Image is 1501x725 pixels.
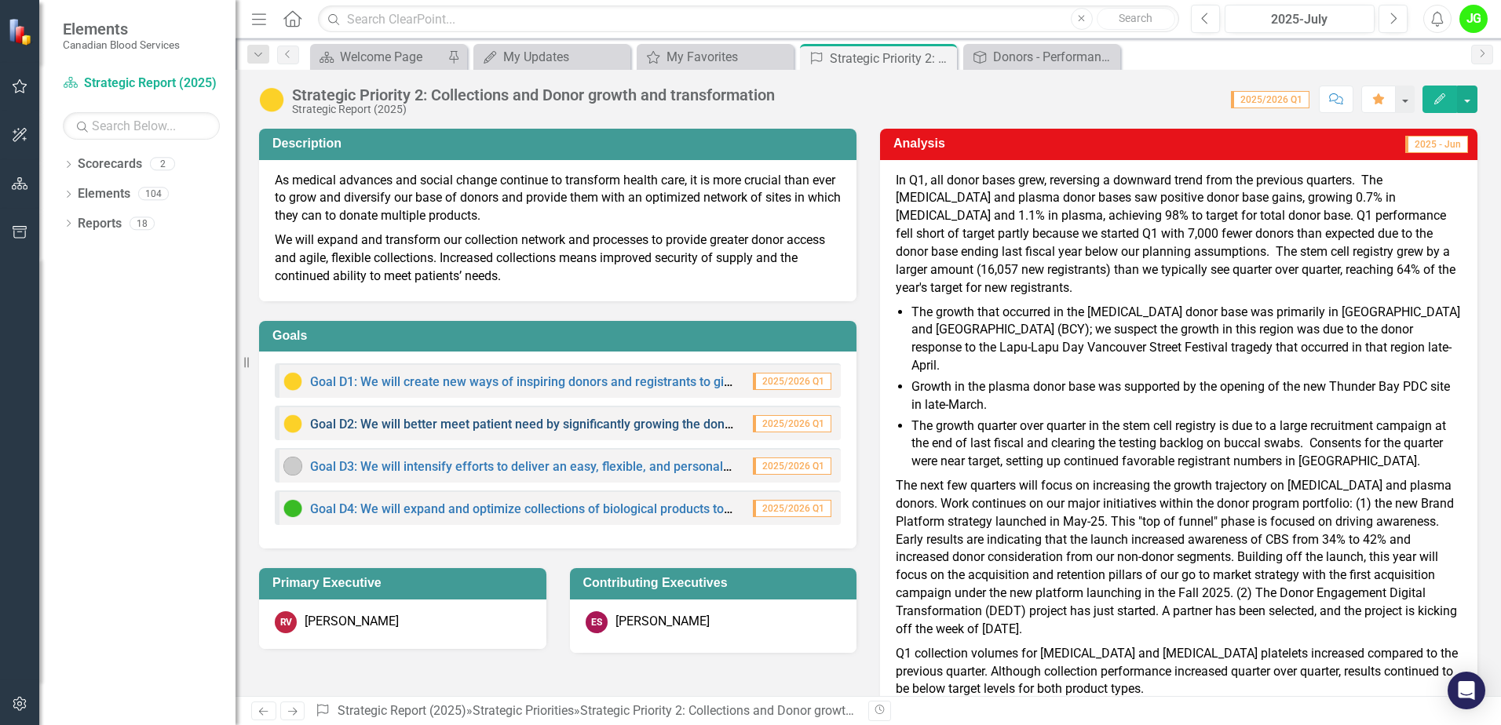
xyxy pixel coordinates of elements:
a: Donors - Performance Highlights [967,47,1116,67]
input: Search ClearPoint... [318,5,1179,33]
span: 2025/2026 Q1 [753,415,831,432]
a: Welcome Page [314,47,444,67]
a: Elements [78,185,130,203]
div: My Favorites [667,47,790,67]
img: ClearPoint Strategy [8,18,35,46]
img: Caution [283,414,302,433]
div: My Updates [503,47,626,67]
span: 2025/2026 Q1 [753,500,831,517]
small: Canadian Blood Services [63,38,180,51]
p: Q1 collection volumes for [MEDICAL_DATA] and [MEDICAL_DATA] platelets increased compared to the p... [896,642,1462,702]
div: » » [315,702,856,720]
div: 2 [150,158,175,171]
div: Strategic Report (2025) [292,104,775,115]
div: [PERSON_NAME] [305,613,399,631]
button: Search [1097,8,1175,30]
li: The growth quarter over quarter in the stem cell registry is due to a large recruitment campaign ... [911,417,1462,472]
div: Strategic Priority 2: Collections and Donor growth and transformation [830,49,953,68]
li: The growth that occurred in the [MEDICAL_DATA] donor base was primarily in [GEOGRAPHIC_DATA] and ... [911,304,1462,375]
h3: Goals [272,329,849,343]
h3: Contributing Executives [583,576,849,590]
h3: Analysis [893,137,1150,151]
div: Strategic Priority 2: Collections and Donor growth and transformation [292,86,775,104]
h3: Description [272,137,849,151]
div: Donors - Performance Highlights [993,47,1116,67]
button: JG [1459,5,1488,33]
div: Welcome Page [340,47,444,67]
div: Strategic Priority 2: Collections and Donor growth and transformation [580,703,963,718]
span: Elements [63,20,180,38]
p: In Q1, all donor bases grew, reversing a downward trend from the previous quarters. The [MEDICAL_... [896,172,1462,301]
div: 18 [130,217,155,230]
a: Strategic Report (2025) [63,75,220,93]
p: The next few quarters will focus on increasing the growth trajectory on [MEDICAL_DATA] and plasma... [896,474,1462,642]
li: Growth in the plasma donor base was supported by the opening of the new Thunder Bay PDC site in l... [911,378,1462,414]
div: 104 [138,188,169,201]
div: ES [586,611,608,633]
img: Caution [283,372,302,391]
p: As medical advances and social change continue to transform health care, it is more crucial than ... [275,172,841,229]
button: 2025-July [1225,5,1375,33]
span: 2025/2026 Q1 [1231,91,1309,108]
a: Strategic Report (2025) [338,703,466,718]
h3: Primary Executive [272,576,539,590]
img: No Information [283,457,302,475]
a: Goal D1: We will create new ways of inspiring donors and registrants to give, aligning their prof... [310,374,1231,389]
span: 2025 - Jun [1405,136,1468,153]
div: RV [275,611,297,633]
div: [PERSON_NAME] [615,613,710,631]
a: Scorecards [78,155,142,173]
input: Search Below... [63,112,220,140]
img: Caution [259,87,284,112]
span: Search [1119,12,1152,24]
a: Strategic Priorities [473,703,574,718]
a: Goal D3: We will intensify efforts to deliver an easy, flexible, and personalized experience in w... [310,459,1090,474]
div: Open Intercom Messenger [1448,672,1485,709]
span: 2025/2026 Q1 [753,373,831,390]
img: On Target [283,499,302,518]
a: My Favorites [641,47,790,67]
span: 2025/2026 Q1 [753,457,831,475]
a: Goal D2: We will better meet patient need by significantly growing the donor base and optimizing ... [310,417,929,432]
a: Reports [78,215,122,233]
a: Goal D4: We will expand and optimize collections of biological products to support growing demand... [310,501,1231,516]
a: My Updates [477,47,626,67]
p: We will expand and transform our collection network and processes to provide greater donor access... [275,228,841,286]
div: 2025-July [1230,10,1369,29]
